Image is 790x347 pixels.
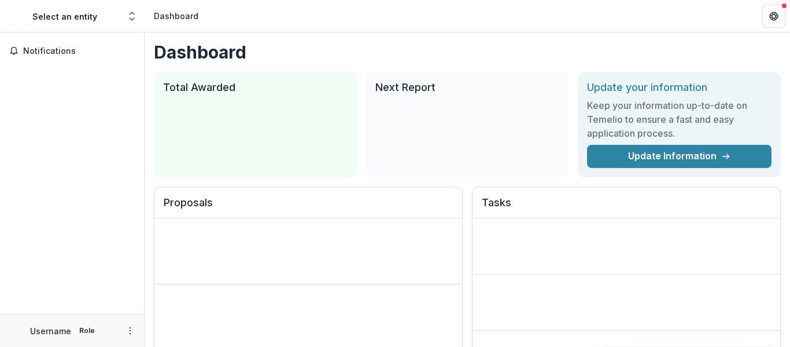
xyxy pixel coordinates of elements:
button: Open entity switcher [124,5,140,28]
div: Dashboard [154,10,198,22]
h2: Tasks [482,196,771,218]
h3: Keep your information up-to-date on Temelio to ensure a fast and easy application process. [587,98,771,140]
a: Update Information [587,145,771,168]
h2: Total Awarded [163,81,348,94]
button: Get Help [762,5,785,28]
button: More [123,324,137,338]
h2: Proposals [164,196,453,218]
p: Role [76,326,98,336]
button: Notifications [5,42,139,60]
h1: Dashboard [154,42,781,63]
div: Select an entity [32,10,97,23]
span: Notifications [23,46,135,56]
h2: Next Report [375,81,560,94]
h2: Update your information [587,81,771,94]
p: Username [30,325,71,337]
nav: breadcrumb [149,8,203,24]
